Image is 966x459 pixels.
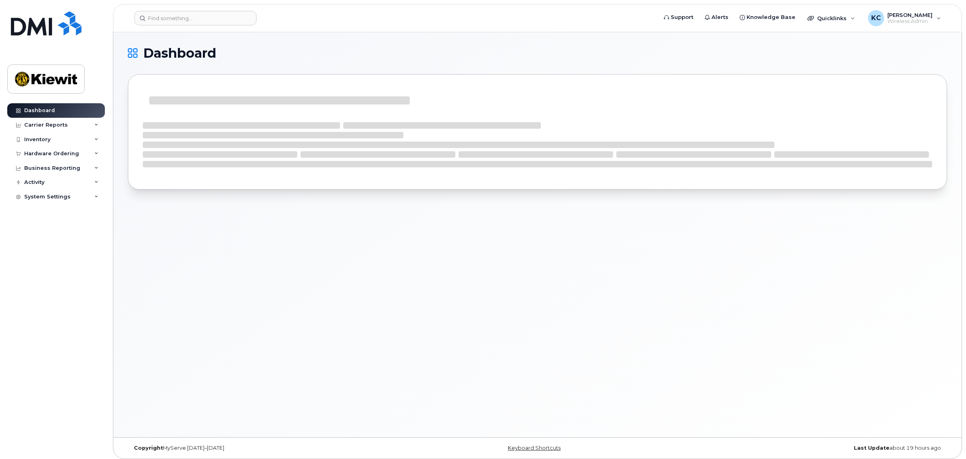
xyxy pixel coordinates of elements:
[854,445,889,451] strong: Last Update
[508,445,561,451] a: Keyboard Shortcuts
[143,47,216,59] span: Dashboard
[674,445,947,451] div: about 19 hours ago
[134,445,163,451] strong: Copyright
[128,445,401,451] div: MyServe [DATE]–[DATE]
